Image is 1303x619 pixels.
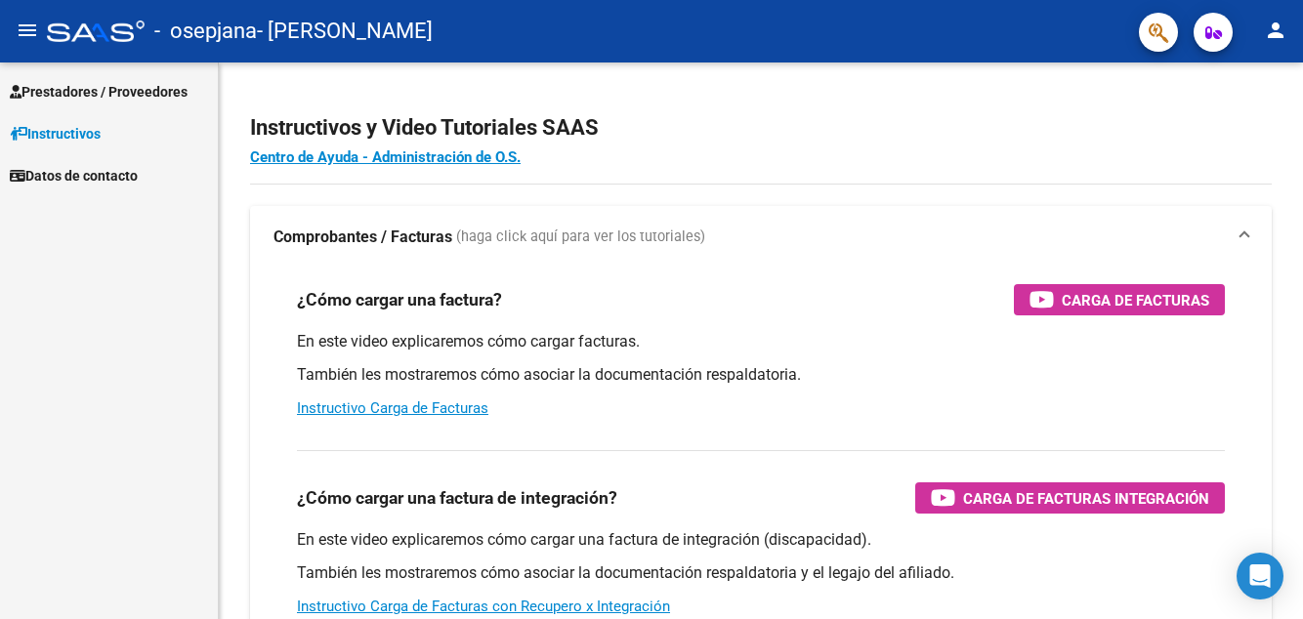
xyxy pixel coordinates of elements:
[915,482,1225,514] button: Carga de Facturas Integración
[257,10,433,53] span: - [PERSON_NAME]
[1237,553,1283,599] div: Open Intercom Messenger
[250,109,1272,146] h2: Instructivos y Video Tutoriales SAAS
[10,165,138,186] span: Datos de contacto
[1264,19,1287,42] mat-icon: person
[1062,288,1209,312] span: Carga de Facturas
[154,10,257,53] span: - osepjana
[297,562,1225,584] p: También les mostraremos cómo asociar la documentación respaldatoria y el legajo del afiliado.
[16,19,39,42] mat-icon: menu
[297,484,617,512] h3: ¿Cómo cargar una factura de integración?
[963,486,1209,511] span: Carga de Facturas Integración
[10,123,101,144] span: Instructivos
[10,81,188,103] span: Prestadores / Proveedores
[297,331,1225,352] p: En este video explicaremos cómo cargar facturas.
[456,227,705,248] span: (haga click aquí para ver los tutoriales)
[297,598,670,615] a: Instructivo Carga de Facturas con Recupero x Integración
[1014,284,1225,315] button: Carga de Facturas
[250,206,1272,268] mat-expansion-panel-header: Comprobantes / Facturas (haga click aquí para ver los tutoriales)
[297,529,1225,551] p: En este video explicaremos cómo cargar una factura de integración (discapacidad).
[297,364,1225,386] p: También les mostraremos cómo asociar la documentación respaldatoria.
[273,227,452,248] strong: Comprobantes / Facturas
[250,148,521,166] a: Centro de Ayuda - Administración de O.S.
[297,399,488,417] a: Instructivo Carga de Facturas
[297,286,502,313] h3: ¿Cómo cargar una factura?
